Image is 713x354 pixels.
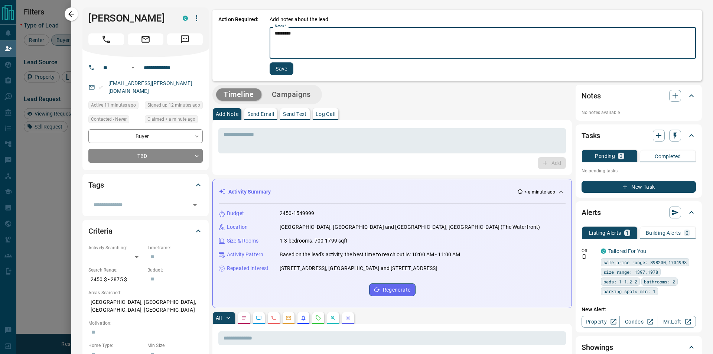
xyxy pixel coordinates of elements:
[247,111,274,117] p: Send Email
[601,249,606,254] div: condos.ca
[369,283,416,296] button: Regenerate
[167,33,203,45] span: Message
[88,176,203,194] div: Tags
[88,273,144,286] p: 2450 $ - 2875 $
[658,316,696,328] a: Mr.Loft
[88,289,203,296] p: Areas Searched:
[88,222,203,240] div: Criteria
[582,316,620,328] a: Property
[88,296,203,316] p: [GEOGRAPHIC_DATA], [GEOGRAPHIC_DATA], [GEOGRAPHIC_DATA], [GEOGRAPHIC_DATA]
[228,188,271,196] p: Activity Summary
[582,181,696,193] button: New Task
[603,268,658,276] span: size range: 1397,1978
[88,12,172,24] h1: [PERSON_NAME]
[91,116,127,123] span: Contacted - Never
[345,315,351,321] svg: Agent Actions
[286,315,292,321] svg: Emails
[275,24,286,29] label: Notes
[216,88,261,101] button: Timeline
[241,315,247,321] svg: Notes
[280,264,437,272] p: [STREET_ADDRESS], [GEOGRAPHIC_DATA] and [STREET_ADDRESS]
[128,33,163,45] span: Email
[316,111,335,117] p: Log Call
[88,225,113,237] h2: Criteria
[330,315,336,321] svg: Opportunities
[608,248,646,254] a: Tailored For You
[128,63,137,72] button: Open
[603,288,655,295] span: parking spots min: 1
[108,80,192,94] a: [EMAIL_ADDRESS][PERSON_NAME][DOMAIN_NAME]
[88,267,144,273] p: Search Range:
[582,165,696,176] p: No pending tasks
[147,342,203,349] p: Min Size:
[271,315,277,321] svg: Calls
[183,16,188,21] div: condos.ca
[256,315,262,321] svg: Lead Browsing Activity
[582,341,613,353] h2: Showings
[98,85,103,90] svg: Email Valid
[619,316,658,328] a: Condos
[88,179,104,191] h2: Tags
[147,101,200,109] span: Signed up 12 minutes ago
[91,101,136,109] span: Active 11 minutes ago
[655,154,681,159] p: Completed
[216,111,238,117] p: Add Note
[227,210,244,217] p: Budget
[524,189,555,195] p: < a minute ago
[270,16,328,23] p: Add notes about the lead
[147,116,195,123] span: Claimed < a minute ago
[280,251,460,259] p: Based on the lead's activity, the best time to reach out is: 10:00 AM - 11:00 AM
[147,244,203,251] p: Timeframe:
[88,320,203,327] p: Motivation:
[619,153,622,159] p: 0
[145,101,203,111] div: Fri Aug 15 2025
[603,278,637,285] span: beds: 1-1,2-2
[145,115,203,126] div: Fri Aug 15 2025
[190,200,200,210] button: Open
[280,223,540,231] p: [GEOGRAPHIC_DATA], [GEOGRAPHIC_DATA] and [GEOGRAPHIC_DATA], [GEOGRAPHIC_DATA] (The Waterfront)
[147,267,203,273] p: Budget:
[88,342,144,349] p: Home Type:
[283,111,307,117] p: Send Text
[280,237,348,245] p: 1-3 bedrooms, 700-1799 sqft
[264,88,318,101] button: Campaigns
[646,230,681,236] p: Building Alerts
[219,185,566,199] div: Activity Summary< a minute ago
[216,315,222,321] p: All
[227,264,268,272] p: Repeated Interest
[582,306,696,314] p: New Alert:
[582,109,696,116] p: No notes available
[227,251,263,259] p: Activity Pattern
[88,129,203,143] div: Buyer
[582,247,596,254] p: Off
[589,230,621,236] p: Listing Alerts
[582,254,587,259] svg: Push Notification Only
[644,278,675,285] span: bathrooms: 2
[582,207,601,218] h2: Alerts
[603,259,687,266] span: sale price range: 898200,1704998
[582,204,696,221] div: Alerts
[300,315,306,321] svg: Listing Alerts
[218,16,258,75] p: Action Required:
[626,230,629,236] p: 1
[582,87,696,105] div: Notes
[227,237,259,245] p: Size & Rooms
[88,149,203,163] div: TBD
[270,62,293,75] button: Save
[582,90,601,102] h2: Notes
[88,244,144,251] p: Actively Searching:
[315,315,321,321] svg: Requests
[686,230,688,236] p: 0
[280,210,315,217] p: 2450-1549999
[582,130,600,142] h2: Tasks
[595,153,615,159] p: Pending
[227,223,248,231] p: Location
[88,101,141,111] div: Fri Aug 15 2025
[88,33,124,45] span: Call
[582,127,696,144] div: Tasks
